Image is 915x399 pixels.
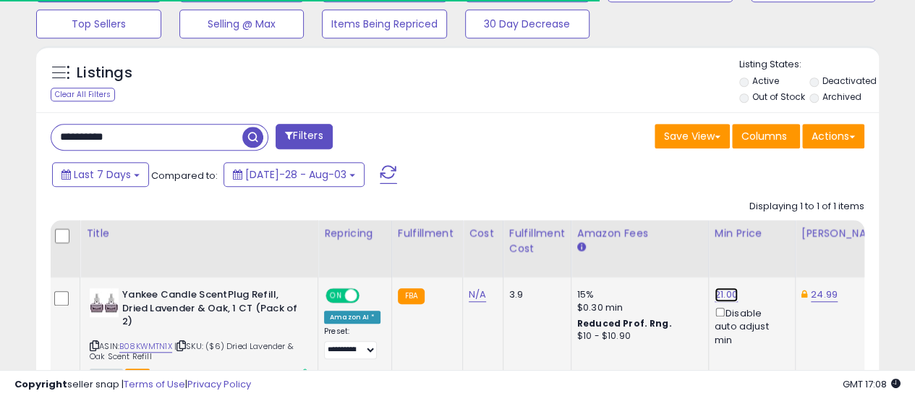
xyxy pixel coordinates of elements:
[469,287,486,302] a: N/A
[327,290,345,302] span: ON
[77,63,132,83] h5: Listings
[398,226,456,241] div: Fulfillment
[151,169,218,182] span: Compared to:
[125,369,150,381] span: FBA
[14,378,251,392] div: seller snap | |
[324,327,380,359] div: Preset:
[276,124,332,149] button: Filters
[90,369,123,381] span: All listings currently available for purchase on Amazon
[509,288,560,301] div: 3.9
[822,91,861,103] label: Archived
[577,317,672,329] b: Reduced Prof. Rng.
[577,301,697,314] div: $0.30 min
[843,377,901,391] span: 2025-08-11 17:08 GMT
[811,287,838,302] a: 24.99
[119,340,172,353] a: B08KWMTN1X
[245,167,346,182] span: [DATE]-28 - Aug-03
[715,305,784,347] div: Disable auto adjust min
[741,129,787,143] span: Columns
[801,226,888,241] div: [PERSON_NAME]
[224,162,365,187] button: [DATE]-28 - Aug-03
[90,288,307,379] div: ASIN:
[577,226,702,241] div: Amazon Fees
[715,226,789,241] div: Min Price
[90,288,119,317] img: 31-A+Xu9X1L._SL40_.jpg
[51,88,115,101] div: Clear All Filters
[822,75,877,87] label: Deactivated
[36,9,161,38] button: Top Sellers
[715,287,738,302] a: 21.00
[469,226,497,241] div: Cost
[357,290,380,302] span: OFF
[187,377,251,391] a: Privacy Policy
[655,124,730,148] button: Save View
[577,241,586,254] small: Amazon Fees.
[398,288,425,304] small: FBA
[324,226,386,241] div: Repricing
[465,9,590,38] button: 30 Day Decrease
[74,167,131,182] span: Last 7 Days
[749,200,864,214] div: Displaying 1 to 1 of 1 items
[732,124,800,148] button: Columns
[122,288,298,332] b: Yankee Candle ScentPlug Refill, Dried Lavender & Oak, 1 CT (Pack of 2)
[752,91,804,103] label: Out of Stock
[52,162,149,187] button: Last 7 Days
[802,124,864,148] button: Actions
[509,226,565,256] div: Fulfillment Cost
[577,288,697,301] div: 15%
[14,377,67,391] strong: Copyright
[577,330,697,343] div: $10 - $10.90
[739,58,879,72] p: Listing States:
[124,377,185,391] a: Terms of Use
[324,311,380,324] div: Amazon AI *
[179,9,305,38] button: Selling @ Max
[86,226,312,241] div: Title
[752,75,778,87] label: Active
[90,340,294,362] span: | SKU: ($6) Dried Lavender & Oak Scent Refill
[322,9,447,38] button: Items Being Repriced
